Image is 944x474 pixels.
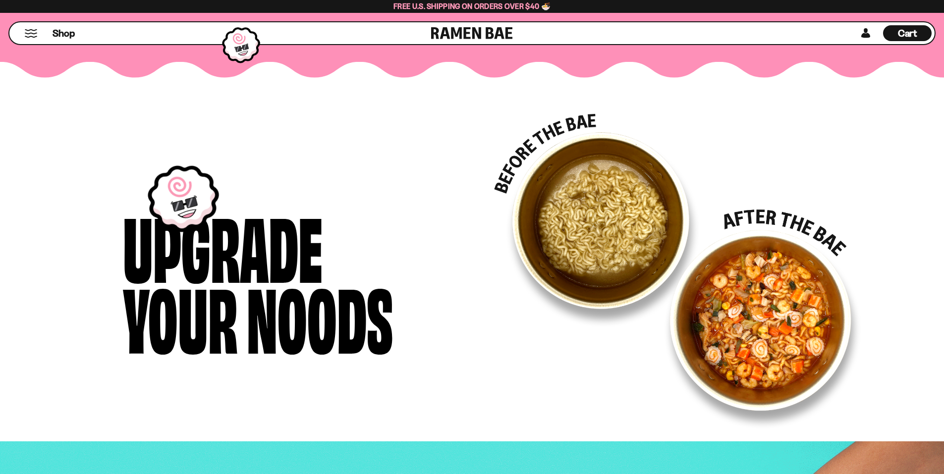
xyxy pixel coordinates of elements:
div: Your [123,280,238,351]
a: Shop [53,25,75,41]
span: Cart [898,27,917,39]
span: Free U.S. Shipping on Orders over $40 🍜 [393,1,551,11]
span: Shop [53,27,75,40]
a: Cart [883,22,932,44]
div: Noods [247,280,393,351]
div: Upgrade [123,210,323,280]
button: Mobile Menu Trigger [24,29,38,38]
